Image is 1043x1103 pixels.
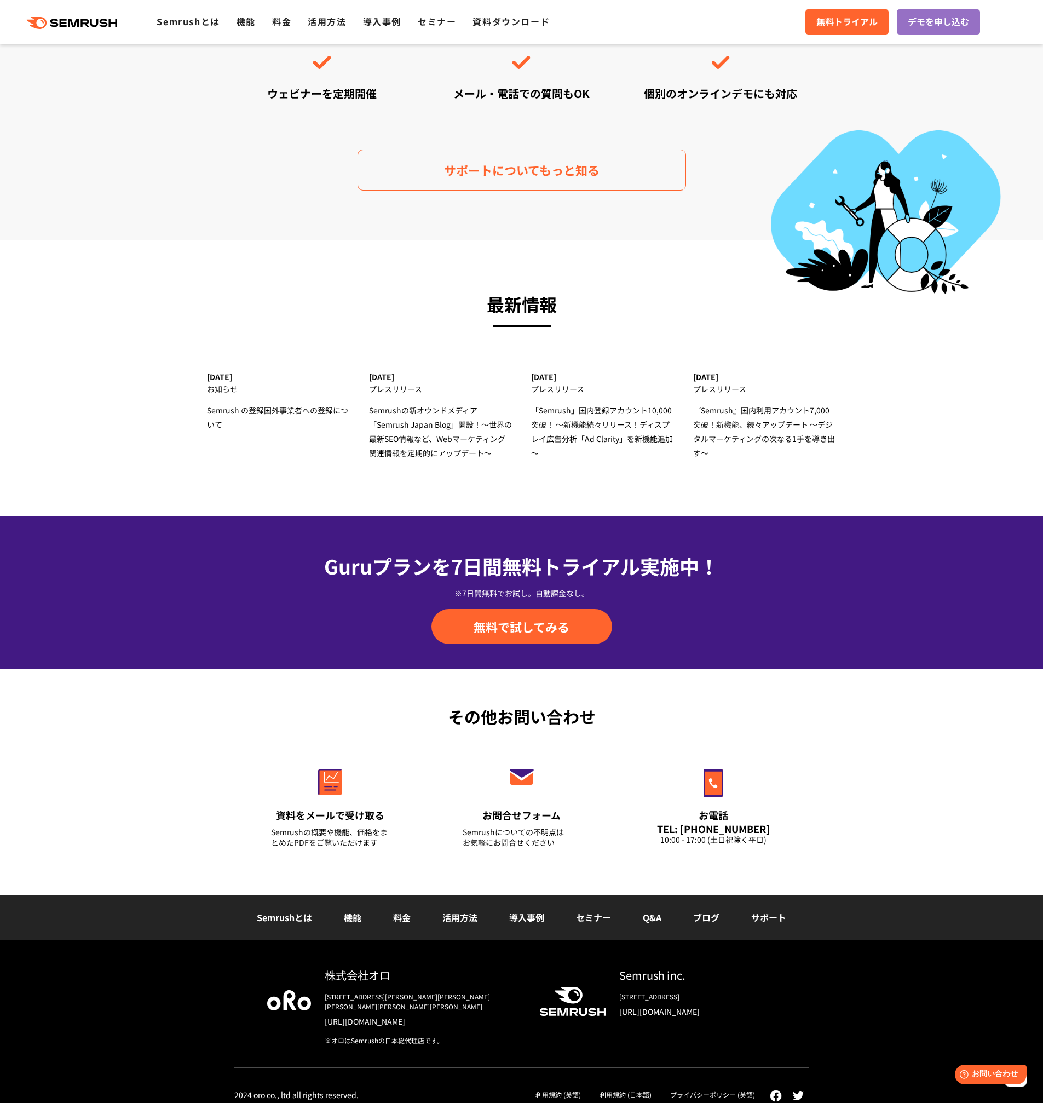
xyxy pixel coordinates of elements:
div: [DATE] [207,372,350,382]
a: 機能 [237,15,256,28]
a: 無料トライアル [805,9,889,35]
a: セミナー [576,911,611,924]
div: Semrushについての不明点は お気軽にお問合せください [463,827,581,848]
h3: 最新情報 [207,289,837,319]
div: メール・電話での質問もOK [433,85,609,101]
a: [DATE] プレスリリース 「Semrush」国内登録アカウント10,000突破！ ～新機能続々リリース！ディスプレイ広告分析「Ad Clarity」を新機能追加～ [531,372,674,460]
a: サポートについてもっと知る [358,150,686,191]
span: 無料トライアル [816,15,878,29]
div: 個別のオンラインデモにも対応 [632,85,809,101]
a: 料金 [272,15,291,28]
a: [DATE] プレスリリース 『Semrush』国内利用アカウント7,000突破！新機能、続々アップデート ～デジタルマーケティングの次なる1手を導き出す～ [693,372,836,460]
span: 無料で試してみる [474,618,569,635]
a: 活用方法 [442,911,477,924]
a: Q&A [643,911,661,924]
a: 活用方法 [308,15,346,28]
a: プライバシーポリシー (英語) [670,1090,755,1099]
div: [DATE] [693,372,836,382]
img: facebook [770,1090,782,1102]
img: twitter [793,1091,804,1100]
div: 2024 oro co., ltd all rights reserved. [234,1090,359,1100]
a: 機能 [344,911,361,924]
div: Semrushの概要や機能、価格をまとめたPDFをご覧いただけます [271,827,389,848]
div: Guruプランを7日間 [234,551,809,581]
a: お問合せフォーム Semrushについての不明点はお気軽にお問合せください [440,745,604,861]
a: 導入事例 [363,15,401,28]
span: サポートについてもっと知る [444,160,600,180]
div: 資料をメールで受け取る [271,808,389,822]
span: Semrush の登録国外事業者への登録について [207,405,348,430]
a: [URL][DOMAIN_NAME] [325,1016,522,1027]
div: 10:00 - 17:00 (土日祝除く平日) [654,835,773,845]
a: 料金 [393,911,411,924]
div: プレスリリース [531,382,674,396]
span: デモを申し込む [908,15,969,29]
div: お電話 [654,808,773,822]
div: TEL: [PHONE_NUMBER] [654,823,773,835]
span: 無料トライアル実施中！ [502,551,719,580]
a: 利用規約 (日本語) [600,1090,652,1099]
a: 無料で試してみる [431,609,612,644]
a: Semrushとは [157,15,220,28]
div: その他お問い合わせ [234,704,809,729]
a: 利用規約 (英語) [535,1090,581,1099]
a: 資料ダウンロード [472,15,550,28]
iframe: Help widget launcher [946,1060,1031,1091]
a: Semrushとは [257,911,312,924]
a: 資料をメールで受け取る Semrushの概要や機能、価格をまとめたPDFをご覧いただけます [248,745,412,861]
div: 株式会社オロ [325,967,522,983]
div: [DATE] [369,372,512,382]
div: Semrush inc. [619,967,776,983]
div: [STREET_ADDRESS] [619,992,776,1002]
span: 「Semrush」国内登録アカウント10,000突破！ ～新機能続々リリース！ディスプレイ広告分析「Ad Clarity」を新機能追加～ [531,405,673,458]
a: セミナー [418,15,456,28]
a: ブログ [693,911,719,924]
a: [URL][DOMAIN_NAME] [619,1006,776,1017]
a: サポート [751,911,786,924]
a: [DATE] お知らせ Semrush の登録国外事業者への登録について [207,372,350,432]
div: [DATE] [531,372,674,382]
div: [STREET_ADDRESS][PERSON_NAME][PERSON_NAME][PERSON_NAME][PERSON_NAME][PERSON_NAME] [325,992,522,1012]
span: 『Semrush』国内利用アカウント7,000突破！新機能、続々アップデート ～デジタルマーケティングの次なる1手を導き出す～ [693,405,835,458]
div: ※オロはSemrushの日本総代理店です。 [325,1036,522,1045]
a: 導入事例 [509,911,544,924]
div: プレスリリース [693,382,836,396]
img: oro company [267,990,311,1010]
a: [DATE] プレスリリース Semrushの新オウンドメディア 「Semrush Japan Blog」開設！～世界の最新SEO情報など、Webマーケティング関連情報を定期的にアップデート～ [369,372,512,460]
div: お問合せフォーム [463,808,581,822]
a: デモを申し込む [897,9,980,35]
div: ※7日間無料でお試し。自動課金なし。 [234,588,809,599]
div: Semrushは導入後も無償でサポートいたします [234,8,809,101]
div: お知らせ [207,382,350,396]
div: プレスリリース [369,382,512,396]
span: Semrushの新オウンドメディア 「Semrush Japan Blog」開設！～世界の最新SEO情報など、Webマーケティング関連情報を定期的にアップデート～ [369,405,512,458]
div: ウェビナーを定期開催 [234,85,411,101]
